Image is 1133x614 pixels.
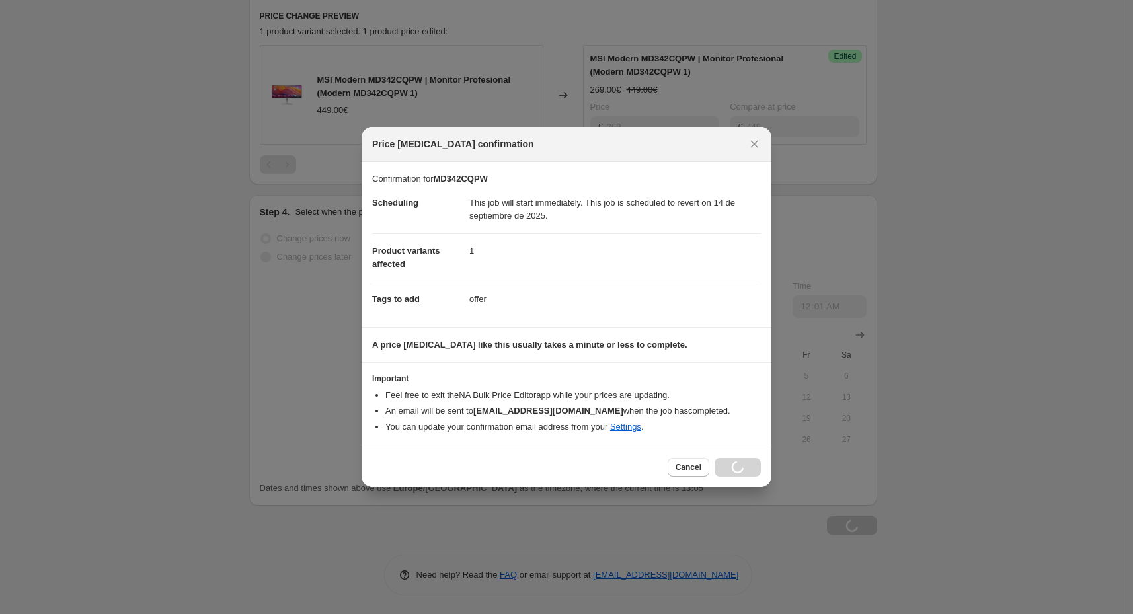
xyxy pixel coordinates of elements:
span: Scheduling [372,198,418,208]
span: Price [MEDICAL_DATA] confirmation [372,137,534,151]
a: Settings [610,422,641,432]
h3: Important [372,373,761,384]
span: Cancel [676,462,701,473]
button: Close [745,135,763,153]
b: A price [MEDICAL_DATA] like this usually takes a minute or less to complete. [372,340,687,350]
dd: 1 [469,233,761,268]
button: Cancel [668,458,709,477]
span: Tags to add [372,294,420,304]
dd: offer [469,282,761,317]
p: Confirmation for [372,173,761,186]
li: Feel free to exit the NA Bulk Price Editor app while your prices are updating. [385,389,761,402]
b: [EMAIL_ADDRESS][DOMAIN_NAME] [473,406,623,416]
b: MD342CQPW [433,174,487,184]
li: An email will be sent to when the job has completed . [385,404,761,418]
li: You can update your confirmation email address from your . [385,420,761,434]
dd: This job will start immediately. This job is scheduled to revert on 14 de septiembre de 2025. [469,186,761,233]
span: Product variants affected [372,246,440,269]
